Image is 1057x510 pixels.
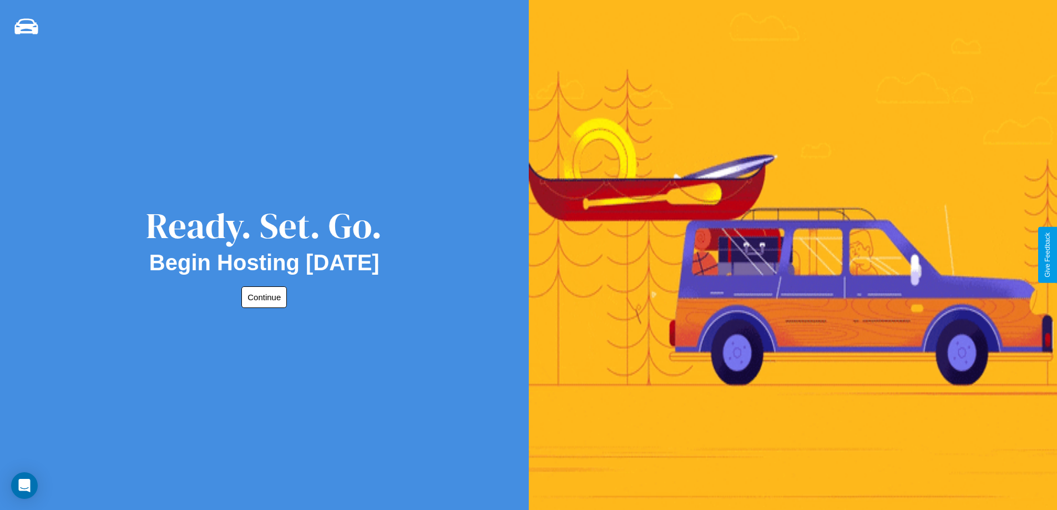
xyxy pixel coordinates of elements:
div: Open Intercom Messenger [11,472,38,499]
div: Ready. Set. Go. [146,201,382,250]
div: Give Feedback [1044,233,1051,277]
h2: Begin Hosting [DATE] [149,250,380,275]
button: Continue [241,286,287,308]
